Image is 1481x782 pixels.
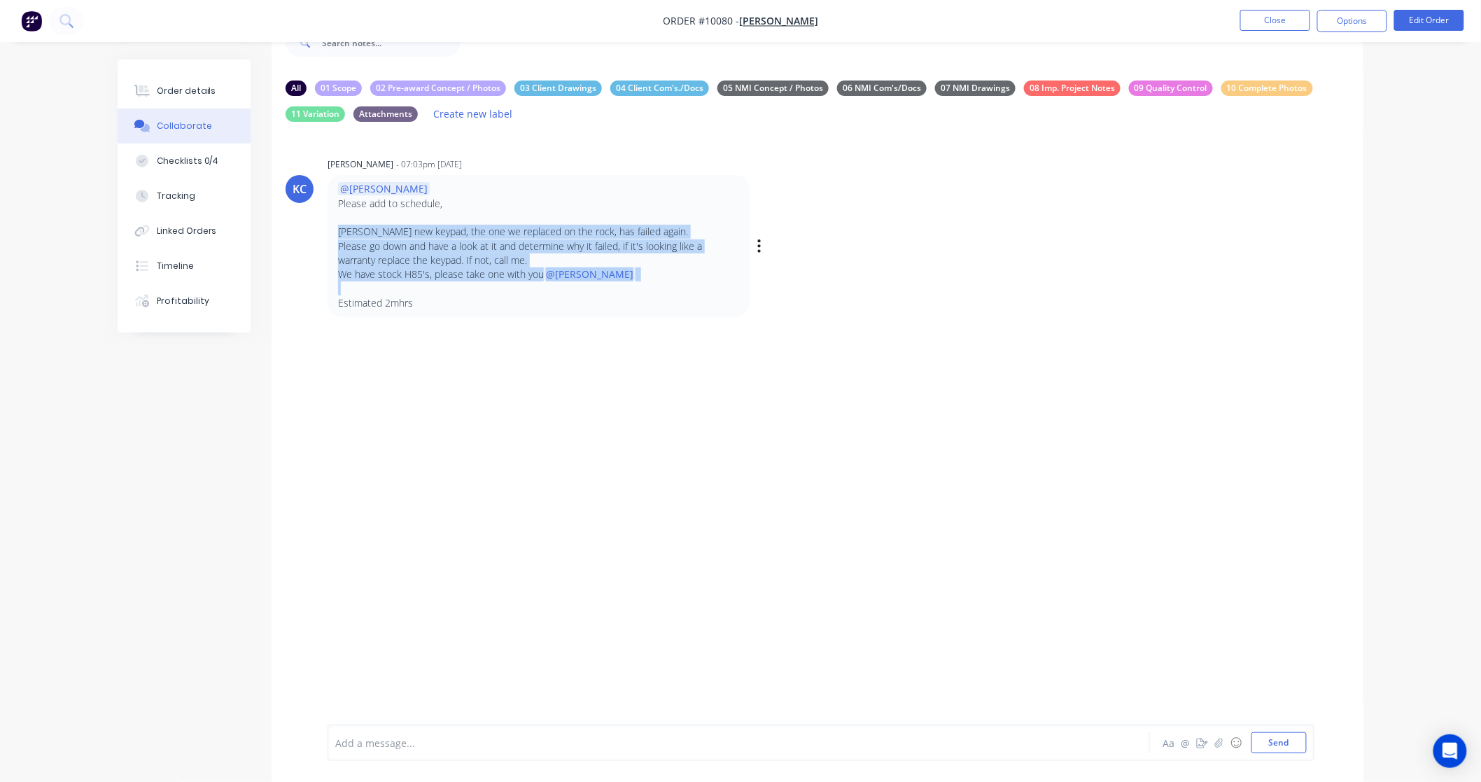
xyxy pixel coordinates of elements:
[663,15,739,28] span: Order #10080 -
[338,239,739,268] p: Please go down and have a look at it and determine why it failed, if it's looking like a warranty...
[286,106,345,122] div: 11 Variation
[338,197,739,211] p: Please add to schedule,
[1394,10,1464,31] button: Edit Order
[1240,10,1310,31] button: Close
[322,29,461,57] input: Search notes...
[118,284,251,319] button: Profitability
[610,81,709,96] div: 04 Client Com's./Docs
[1177,734,1194,751] button: @
[1160,734,1177,751] button: Aa
[157,120,212,132] div: Collaborate
[935,81,1016,96] div: 07 NMI Drawings
[837,81,927,96] div: 06 NMI Com's/Docs
[21,11,42,32] img: Factory
[118,74,251,109] button: Order details
[353,106,418,122] div: Attachments
[1251,732,1307,753] button: Send
[338,182,430,195] span: @[PERSON_NAME]
[157,295,209,307] div: Profitability
[157,260,194,272] div: Timeline
[544,267,636,281] span: @[PERSON_NAME]
[514,81,602,96] div: 03 Client Drawings
[293,181,307,197] div: KC
[717,81,829,96] div: 05 NMI Concept / Photos
[338,267,739,281] p: We have stock H85's, please take one with you
[1024,81,1121,96] div: 08 Imp. Project Notes
[1317,10,1387,32] button: Options
[118,249,251,284] button: Timeline
[286,81,307,96] div: All
[1433,734,1467,768] div: Open Intercom Messenger
[426,104,520,123] button: Create new label
[1221,81,1313,96] div: 10 Complete Photos
[338,296,739,310] p: Estimated 2mhrs
[1228,734,1244,751] button: ☺
[157,225,217,237] div: Linked Orders
[118,144,251,179] button: Checklists 0/4
[338,225,739,239] p: [PERSON_NAME] new keypad, the one we replaced on the rock, has failed again.
[739,15,818,28] a: [PERSON_NAME]
[157,190,195,202] div: Tracking
[118,179,251,214] button: Tracking
[118,214,251,249] button: Linked Orders
[118,109,251,144] button: Collaborate
[157,155,219,167] div: Checklists 0/4
[370,81,506,96] div: 02 Pre-award Concept / Photos
[157,85,216,97] div: Order details
[328,158,393,171] div: [PERSON_NAME]
[315,81,362,96] div: 01 Scope
[396,158,462,171] div: - 07:03pm [DATE]
[1129,81,1213,96] div: 09 Quality Control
